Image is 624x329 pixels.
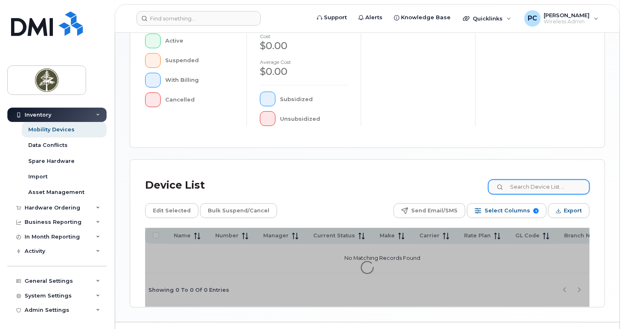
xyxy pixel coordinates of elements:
span: Quicklinks [473,15,503,22]
button: Edit Selected [145,203,198,218]
div: Paulina Cantos [519,10,604,27]
span: Alerts [365,14,383,22]
button: Export [548,203,590,218]
span: Select Columns [485,205,530,217]
div: Device List [145,175,205,196]
input: Search Device List ... [488,180,590,194]
h4: cost [260,34,348,39]
a: Alerts [353,9,388,26]
span: Export [564,205,582,217]
div: Cancelled [166,92,234,107]
a: Support [311,9,353,26]
div: Subsidized [280,92,348,106]
span: Support [324,14,347,22]
span: Wireless Admin [544,18,590,25]
div: $0.00 [260,39,348,53]
a: Knowledge Base [388,9,456,26]
span: Edit Selected [153,205,191,217]
div: Suspended [166,53,234,68]
span: Knowledge Base [401,14,451,22]
button: Bulk Suspend/Cancel [200,203,277,218]
span: [PERSON_NAME] [544,12,590,18]
div: Quicklinks [457,10,517,27]
span: 9 [533,208,539,214]
div: Active [166,34,234,48]
span: Bulk Suspend/Cancel [208,205,269,217]
div: Unsubsidized [280,111,348,126]
div: With Billing [166,73,234,88]
h4: Average cost [260,59,348,65]
button: Select Columns 9 [467,203,547,218]
span: PC [528,14,537,23]
span: Send Email/SMS [411,205,458,217]
input: Find something... [137,11,261,26]
button: Send Email/SMS [394,203,465,218]
div: $0.00 [260,65,348,79]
